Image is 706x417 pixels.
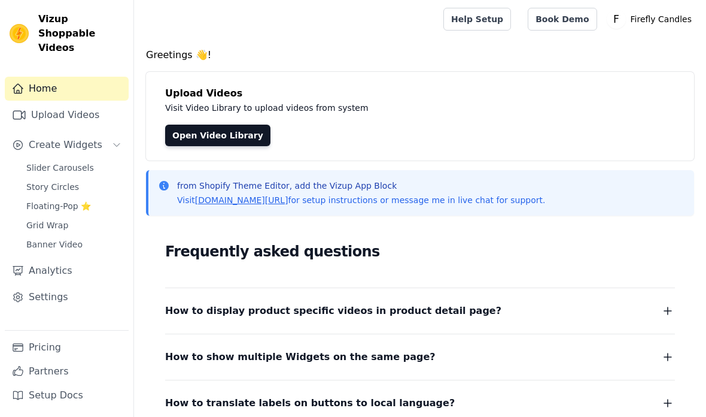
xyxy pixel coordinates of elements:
[146,48,694,62] h4: Greetings 👋!
[5,336,129,359] a: Pricing
[5,285,129,309] a: Settings
[5,383,129,407] a: Setup Docs
[5,359,129,383] a: Partners
[165,349,675,365] button: How to show multiple Widgets on the same page?
[165,125,270,146] a: Open Video Library
[165,395,675,412] button: How to translate labels on buttons to local language?
[165,240,675,264] h2: Frequently asked questions
[626,8,696,30] p: Firefly Candles
[19,198,129,214] a: Floating-Pop ⭐
[165,303,675,319] button: How to display product specific videos in product detail page?
[5,77,129,101] a: Home
[607,8,696,30] button: F Firefly Candles
[5,103,129,127] a: Upload Videos
[26,219,68,231] span: Grid Wrap
[165,395,455,412] span: How to translate labels on buttons to local language?
[165,303,501,319] span: How to display product specific videos in product detail page?
[177,194,545,206] p: Visit for setup instructions or message me in live chat for support.
[613,13,619,25] text: F
[26,162,94,174] span: Slider Carousels
[165,349,436,365] span: How to show multiple Widgets on the same page?
[5,259,129,283] a: Analytics
[195,195,288,205] a: [DOMAIN_NAME][URL]
[38,12,124,55] span: Vizup Shoppable Videos
[165,86,675,101] h4: Upload Videos
[26,181,79,193] span: Story Circles
[528,8,597,31] a: Book Demo
[19,217,129,234] a: Grid Wrap
[5,133,129,157] button: Create Widgets
[19,159,129,176] a: Slider Carousels
[29,138,102,152] span: Create Widgets
[443,8,511,31] a: Help Setup
[26,200,91,212] span: Floating-Pop ⭐
[26,238,83,250] span: Banner Video
[19,179,129,195] a: Story Circles
[177,180,545,192] p: from Shopify Theme Editor, add the Vizup App Block
[10,24,29,43] img: Vizup
[165,101,675,115] p: Visit Video Library to upload videos from system
[19,236,129,253] a: Banner Video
